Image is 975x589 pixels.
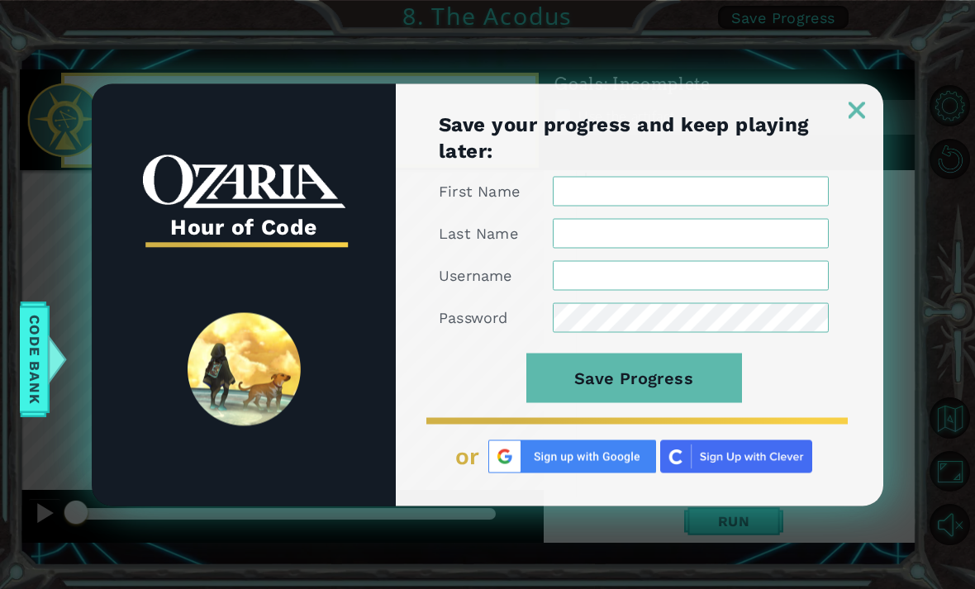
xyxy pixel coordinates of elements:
img: SpiritLandReveal.png [188,313,301,426]
img: whiteOzariaWordmark.png [143,154,345,208]
img: clever_sso_button@2x.png [660,439,812,473]
span: or [455,443,480,469]
label: Password [439,307,508,327]
h3: Hour of Code [143,209,345,245]
label: Last Name [439,223,518,243]
img: ExitButton_Dusk.png [849,102,865,118]
button: Save Progress [526,353,742,402]
h1: Save your progress and keep playing later: [439,111,829,164]
label: Username [439,265,512,285]
label: First Name [439,181,520,201]
img: Google%20Sign%20Up.png [488,439,656,473]
span: Code Bank [21,309,48,410]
